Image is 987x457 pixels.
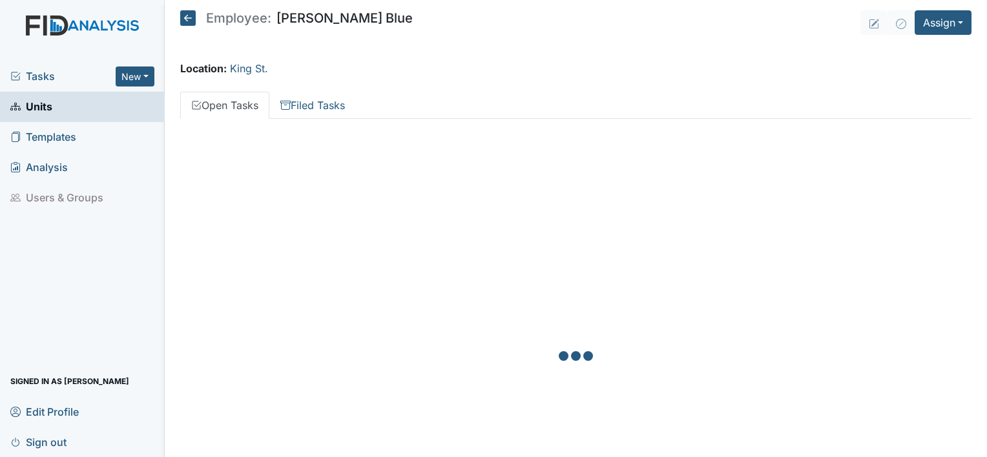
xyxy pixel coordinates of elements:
a: Tasks [10,68,116,84]
span: Signed in as [PERSON_NAME] [10,371,129,391]
span: Sign out [10,432,67,452]
a: Filed Tasks [269,92,356,119]
span: Templates [10,127,76,147]
span: Units [10,97,52,117]
h5: [PERSON_NAME] Blue [180,10,413,26]
button: New [116,66,154,86]
button: Assign [915,10,971,35]
a: Open Tasks [180,92,269,119]
span: Employee: [206,12,271,25]
span: Analysis [10,157,68,178]
a: King St. [230,62,268,75]
strong: Location: [180,62,227,75]
span: Edit Profile [10,401,79,421]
